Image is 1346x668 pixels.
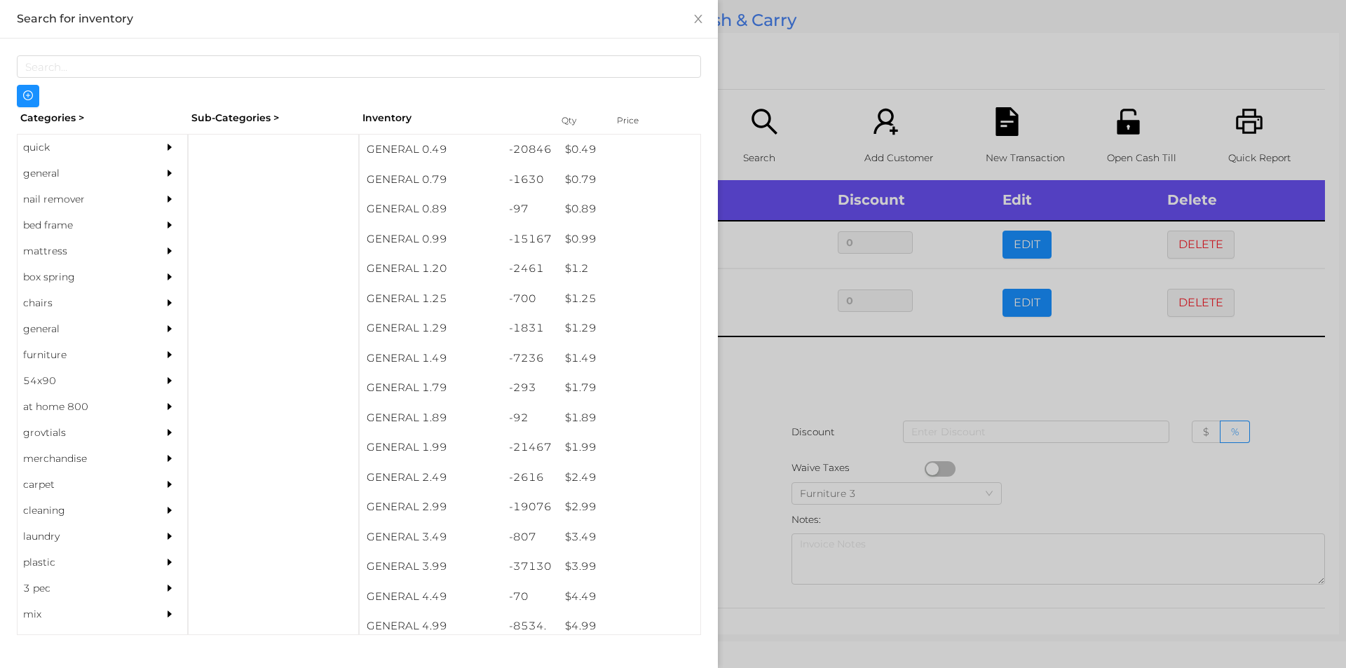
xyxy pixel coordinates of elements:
[18,498,145,524] div: cleaning
[502,254,559,284] div: -2461
[165,220,175,230] i: icon: caret-right
[693,13,704,25] i: icon: close
[18,627,145,653] div: appliances
[558,254,700,284] div: $ 1.2
[558,492,700,522] div: $ 2.99
[502,463,559,493] div: -2616
[165,168,175,178] i: icon: caret-right
[188,107,359,129] div: Sub-Categories >
[360,552,502,582] div: GENERAL 3.99
[165,272,175,282] i: icon: caret-right
[18,290,145,316] div: chairs
[502,284,559,314] div: -700
[558,284,700,314] div: $ 1.25
[165,505,175,515] i: icon: caret-right
[165,298,175,308] i: icon: caret-right
[360,403,502,433] div: GENERAL 1.89
[18,420,145,446] div: grovtials
[360,463,502,493] div: GENERAL 2.49
[165,609,175,619] i: icon: caret-right
[558,373,700,403] div: $ 1.79
[165,142,175,152] i: icon: caret-right
[18,264,145,290] div: box spring
[165,376,175,386] i: icon: caret-right
[18,550,145,575] div: plastic
[17,107,188,129] div: Categories >
[613,111,669,130] div: Price
[18,601,145,627] div: mix
[18,446,145,472] div: merchandise
[558,343,700,374] div: $ 1.49
[502,582,559,612] div: -70
[165,194,175,204] i: icon: caret-right
[360,284,502,314] div: GENERAL 1.25
[502,343,559,374] div: -7236
[165,246,175,256] i: icon: caret-right
[17,55,701,78] input: Search...
[502,313,559,343] div: -1831
[360,522,502,552] div: GENERAL 3.49
[360,343,502,374] div: GENERAL 1.49
[18,394,145,420] div: at home 800
[502,194,559,224] div: -97
[165,479,175,489] i: icon: caret-right
[18,472,145,498] div: carpet
[502,373,559,403] div: -293
[558,403,700,433] div: $ 1.89
[18,342,145,368] div: furniture
[558,194,700,224] div: $ 0.89
[360,313,502,343] div: GENERAL 1.29
[165,531,175,541] i: icon: caret-right
[165,583,175,593] i: icon: caret-right
[558,135,700,165] div: $ 0.49
[360,254,502,284] div: GENERAL 1.20
[558,552,700,582] div: $ 3.99
[558,111,600,130] div: Qty
[360,373,502,403] div: GENERAL 1.79
[502,403,559,433] div: -92
[558,165,700,195] div: $ 0.79
[558,463,700,493] div: $ 2.49
[165,350,175,360] i: icon: caret-right
[558,582,700,612] div: $ 4.49
[18,368,145,394] div: 54x90
[502,611,559,657] div: -8534.5
[360,165,502,195] div: GENERAL 0.79
[18,161,145,186] div: general
[360,224,502,254] div: GENERAL 0.99
[17,11,701,27] div: Search for inventory
[18,524,145,550] div: laundry
[558,224,700,254] div: $ 0.99
[558,432,700,463] div: $ 1.99
[360,135,502,165] div: GENERAL 0.49
[558,313,700,343] div: $ 1.29
[502,522,559,552] div: -807
[360,492,502,522] div: GENERAL 2.99
[502,552,559,582] div: -37130
[362,111,544,125] div: Inventory
[502,135,559,165] div: -20846
[18,135,145,161] div: quick
[502,432,559,463] div: -21467
[165,454,175,463] i: icon: caret-right
[18,316,145,342] div: general
[18,238,145,264] div: mattress
[165,428,175,437] i: icon: caret-right
[360,194,502,224] div: GENERAL 0.89
[165,402,175,411] i: icon: caret-right
[558,522,700,552] div: $ 3.49
[18,212,145,238] div: bed frame
[165,324,175,334] i: icon: caret-right
[360,611,502,641] div: GENERAL 4.99
[18,186,145,212] div: nail remover
[502,224,559,254] div: -15167
[502,492,559,522] div: -19076
[165,557,175,567] i: icon: caret-right
[18,575,145,601] div: 3 pec
[360,432,502,463] div: GENERAL 1.99
[558,611,700,641] div: $ 4.99
[360,582,502,612] div: GENERAL 4.49
[502,165,559,195] div: -1630
[17,85,39,107] button: icon: plus-circle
